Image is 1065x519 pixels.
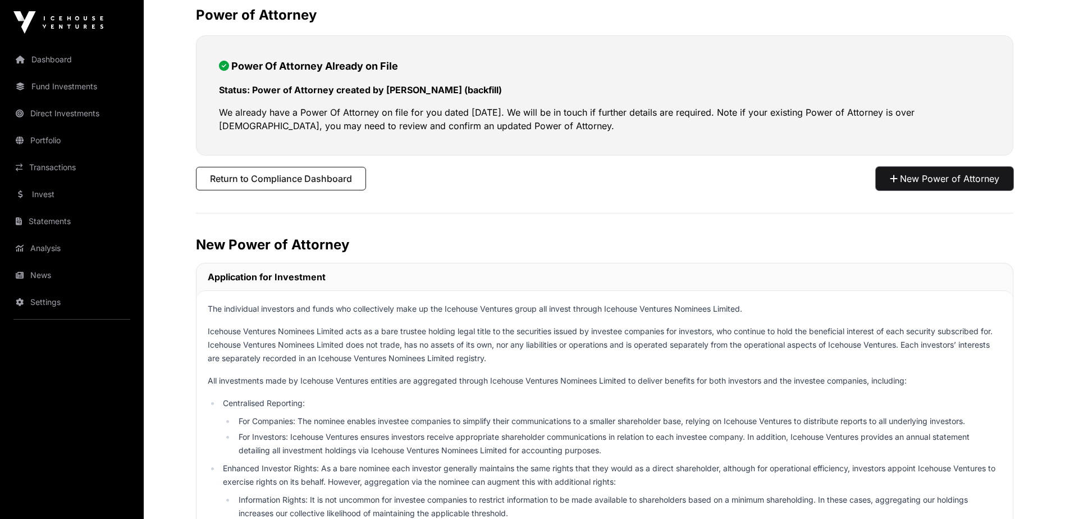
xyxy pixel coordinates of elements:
a: Dashboard [9,47,135,72]
a: News [9,263,135,288]
a: Invest [9,182,135,207]
h2: New Power of Attorney [196,236,1013,254]
p: We already have a Power Of Attorney on file for you dated [DATE]. We will be in touch if further ... [219,106,990,133]
h2: Power Of Attorney Already on File [219,58,990,74]
p: Icehouse Ventures Nominees Limited acts as a bare trustee holding legal title to the securities i... [208,325,1002,365]
iframe: Chat Widget [1009,465,1065,519]
button: New Power of Attorney [876,167,1013,190]
a: Transactions [9,155,135,180]
img: Icehouse Ventures Logo [13,11,103,34]
p: The individual investors and funds who collectively make up the Icehouse Ventures group all inves... [208,302,1002,316]
li: For Companies: The nominee enables investee companies to simplify their communications to a small... [235,415,1001,428]
h2: Application for Investment [208,270,326,284]
a: Fund Investments [9,74,135,99]
button: Return to Compliance Dashboard [196,167,366,190]
a: Analysis [9,236,135,261]
a: Settings [9,290,135,315]
li: Centralised Reporting: [220,397,1002,457]
li: For Investors: Icehouse Ventures ensures investors receive appropriate shareholder communications... [235,430,1001,457]
a: Portfolio [9,128,135,153]
a: Statements [9,209,135,234]
span: Return to Compliance Dashboard [210,172,352,185]
p: Status: Power of Attorney created by [PERSON_NAME] (backfill) [219,83,990,97]
p: All investments made by Icehouse Ventures entities are aggregated through Icehouse Ventures Nomin... [208,374,1002,388]
a: Direct Investments [9,101,135,126]
h2: Power of Attorney [196,6,1013,24]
